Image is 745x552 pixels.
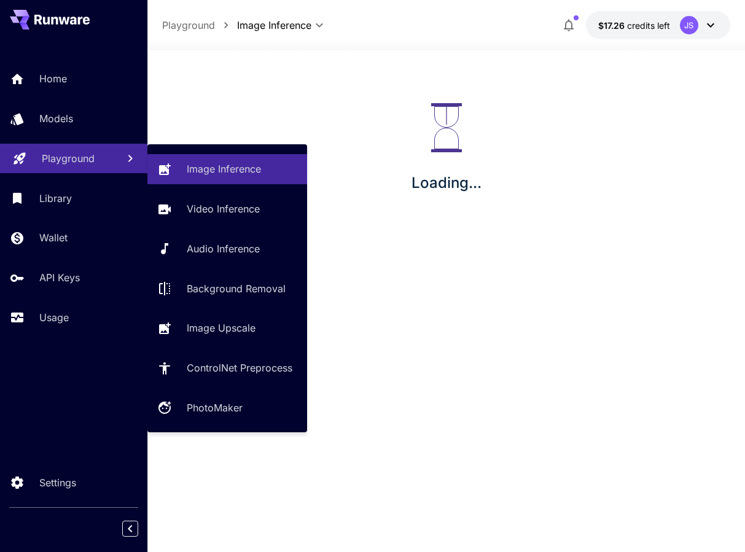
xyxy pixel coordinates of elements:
p: Audio Inference [187,241,260,256]
a: PhotoMaker [147,393,307,423]
button: $17.26382 [586,11,730,39]
a: Video Inference [147,194,307,224]
p: Settings [39,475,76,490]
p: Background Removal [187,281,286,296]
p: API Keys [39,270,80,285]
p: ControlNet Preprocess [187,360,292,375]
a: Background Removal [147,273,307,303]
p: Image Inference [187,161,261,176]
a: Image Inference [147,154,307,184]
p: Usage [39,310,69,325]
p: Library [39,191,72,206]
p: Home [39,71,67,86]
p: Playground [162,18,215,33]
span: credits left [627,20,670,31]
p: Models [39,111,73,126]
p: Video Inference [187,201,260,216]
p: Loading... [412,172,482,194]
span: Image Inference [237,18,311,33]
div: Collapse sidebar [131,518,147,540]
p: Playground [42,151,95,166]
a: Audio Inference [147,234,307,264]
p: Image Upscale [187,321,255,335]
p: PhotoMaker [187,400,243,415]
nav: breadcrumb [162,18,237,33]
p: Wallet [39,230,68,245]
a: Image Upscale [147,313,307,343]
button: Collapse sidebar [122,521,138,537]
a: ControlNet Preprocess [147,353,307,383]
div: $17.26382 [598,19,670,32]
div: JS [680,16,698,34]
span: $17.26 [598,20,627,31]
